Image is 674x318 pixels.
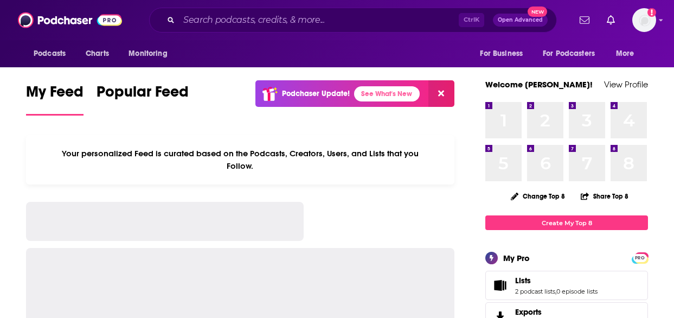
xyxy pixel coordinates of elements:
[503,253,530,263] div: My Pro
[79,43,115,64] a: Charts
[26,82,84,107] span: My Feed
[616,46,634,61] span: More
[555,288,556,295] span: ,
[528,7,547,17] span: New
[543,46,595,61] span: For Podcasters
[504,189,572,203] button: Change Top 8
[26,43,80,64] button: open menu
[129,46,167,61] span: Monitoring
[472,43,536,64] button: open menu
[485,79,593,90] a: Welcome [PERSON_NAME]!
[26,135,454,185] div: Your personalized Feed is curated based on the Podcasts, Creators, Users, and Lists that you Follow.
[18,10,122,30] img: Podchaser - Follow, Share and Rate Podcasts
[97,82,189,116] a: Popular Feed
[632,8,656,32] span: Logged in as aridings
[489,278,511,293] a: Lists
[515,288,555,295] a: 2 podcast lists
[602,11,619,29] a: Show notifications dropdown
[604,79,648,90] a: View Profile
[97,82,189,107] span: Popular Feed
[515,307,542,317] span: Exports
[485,271,648,300] span: Lists
[580,186,629,207] button: Share Top 8
[633,254,646,262] span: PRO
[149,8,557,33] div: Search podcasts, credits, & more...
[536,43,611,64] button: open menu
[632,8,656,32] img: User Profile
[575,11,594,29] a: Show notifications dropdown
[647,8,656,17] svg: Add a profile image
[632,8,656,32] button: Show profile menu
[480,46,523,61] span: For Business
[179,11,459,29] input: Search podcasts, credits, & more...
[498,17,543,23] span: Open Advanced
[26,82,84,116] a: My Feed
[633,253,646,262] a: PRO
[608,43,648,64] button: open menu
[354,86,420,101] a: See What's New
[515,276,531,285] span: Lists
[86,46,109,61] span: Charts
[34,46,66,61] span: Podcasts
[121,43,181,64] button: open menu
[459,13,484,27] span: Ctrl K
[493,14,548,27] button: Open AdvancedNew
[556,288,598,295] a: 0 episode lists
[515,276,598,285] a: Lists
[485,215,648,230] a: Create My Top 8
[282,89,350,98] p: Podchaser Update!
